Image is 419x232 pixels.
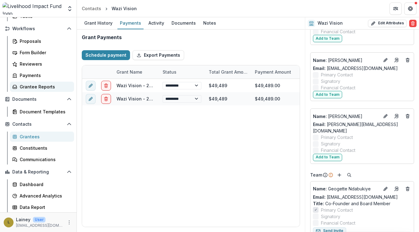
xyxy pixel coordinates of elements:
[20,49,69,56] div: Form Builder
[251,65,297,79] div: Payment Amount
[313,185,379,192] a: Name: Geogette Ndabukiye
[20,108,69,115] div: Document Templates
[313,186,327,191] span: Name :
[10,47,74,58] a: Form Builder
[313,91,342,98] button: Add to Team
[159,65,205,79] div: Status
[251,69,295,75] div: Payment Amount
[10,179,74,189] a: Dashboard
[10,132,74,142] a: Grantees
[10,82,74,92] a: Grantee Reports
[382,185,389,193] button: Edit
[205,79,251,92] div: $49,489
[2,94,74,104] button: Open Documents
[382,56,389,64] button: Edit
[101,81,111,91] button: delete
[313,121,411,134] a: Email: [PERSON_NAME][EMAIL_ADDRESS][DOMAIN_NAME]
[404,112,411,120] button: Deletes
[321,140,340,147] span: Signatory
[20,156,69,163] div: Communications
[297,79,343,92] div: [DATE]
[321,207,353,213] span: Primary Contact
[86,81,96,91] button: edit
[251,92,297,105] div: $49,489.00
[321,213,340,220] span: Signatory
[389,2,402,15] button: Partners
[321,78,340,84] span: Signatory
[113,69,146,75] div: Grant Name
[82,50,130,60] button: Schedule payment
[82,5,101,12] div: Contacts
[313,122,326,127] span: Email:
[318,21,343,26] h2: Wazi Vision
[20,181,69,188] div: Dashboard
[392,184,401,194] a: Go to contact
[79,4,104,13] a: Contacts
[404,2,417,15] button: Get Help
[117,18,144,27] div: Payments
[146,17,167,29] a: Activity
[117,96,227,101] a: Wazi Vision - 2023 Grant Eyeglasses Initiative - 1/2
[313,194,326,200] span: Email:
[321,220,355,226] span: Financial Contact
[10,154,74,165] a: Communications
[2,24,74,34] button: Open Workflows
[392,111,401,121] a: Go to contact
[313,57,379,63] a: Name: [PERSON_NAME]
[313,57,379,63] p: [PERSON_NAME]
[205,69,251,75] div: Total Grant Amount
[20,72,69,79] div: Payments
[79,4,139,13] nav: breadcrumb
[297,65,343,79] div: Due Date
[313,66,326,71] span: Email:
[10,191,74,201] a: Advanced Analytics
[65,2,74,15] button: Open entity switcher
[169,18,198,27] div: Documents
[10,107,74,117] a: Document Templates
[368,20,407,27] button: Edit Attributes
[313,35,342,42] button: Add to Team
[313,201,324,206] span: Title :
[313,194,398,200] a: Email: [EMAIL_ADDRESS][DOMAIN_NAME]
[12,26,64,31] span: Workflows
[346,171,353,179] button: Search
[321,71,353,78] span: Primary Contact
[146,18,167,27] div: Activity
[251,79,297,92] div: $49,489.00
[313,113,379,120] a: Name: [PERSON_NAME]
[321,84,355,91] span: Financial Contact
[201,18,219,27] div: Notes
[313,58,327,63] span: Name :
[2,167,74,177] button: Open Data & Reporting
[86,94,96,104] button: edit
[2,119,74,129] button: Open Contacts
[10,143,74,153] a: Constituents
[117,17,144,29] a: Payments
[20,145,69,151] div: Constituents
[169,17,198,29] a: Documents
[20,83,69,90] div: Grantee Reports
[297,69,325,75] div: Due Date
[12,169,64,175] span: Data & Reporting
[10,59,74,69] a: Reviewers
[159,69,180,75] div: Status
[112,5,137,12] div: Wazi Vision
[132,50,184,60] button: Export Payments
[205,92,251,105] div: $49,489
[409,20,417,27] button: Delete
[321,134,353,140] span: Primary Contact
[101,94,111,104] button: delete
[313,185,379,192] p: Geogette Ndabukiye
[20,61,69,67] div: Reviewers
[20,193,69,199] div: Advanced Analytics
[313,154,342,161] button: Add to Team
[20,204,69,210] div: Data Report
[336,171,343,179] button: Add
[321,28,355,35] span: Financial Contact
[313,114,327,119] span: Name :
[82,18,115,27] div: Grant History
[117,83,231,88] a: Wazi Vision - 2023 Grant - Eyeglasses Initiative - 2/2
[392,55,401,65] a: Go to contact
